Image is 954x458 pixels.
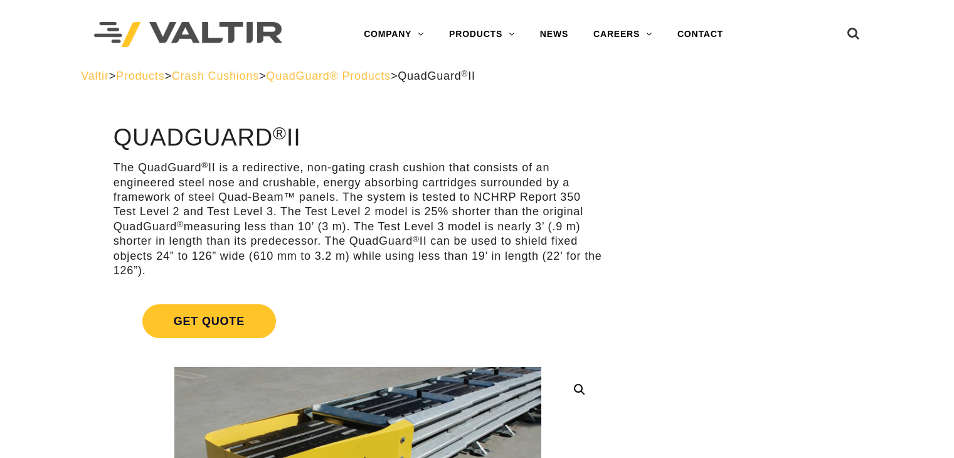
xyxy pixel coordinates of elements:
a: CONTACT [665,22,736,47]
p: The QuadGuard II is a redirective, non-gating crash cushion that consists of an engineered steel ... [114,161,602,278]
a: PRODUCTS [437,22,527,47]
div: > > > > [81,69,873,83]
h1: QuadGuard II [114,125,602,151]
sup: ® [462,69,469,78]
sup: ® [273,123,287,143]
sup: ® [201,161,208,170]
a: CAREERS [581,22,665,47]
a: QuadGuard® Products [266,70,391,82]
a: Valtir [81,70,109,82]
a: Crash Cushions [172,70,259,82]
span: QuadGuard II [398,70,475,82]
img: Valtir [94,22,282,48]
a: Products [116,70,164,82]
sup: ® [177,220,184,229]
sup: ® [413,235,420,244]
a: COMPANY [351,22,437,47]
a: NEWS [527,22,581,47]
a: Get Quote [114,289,602,353]
span: Get Quote [142,304,276,338]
